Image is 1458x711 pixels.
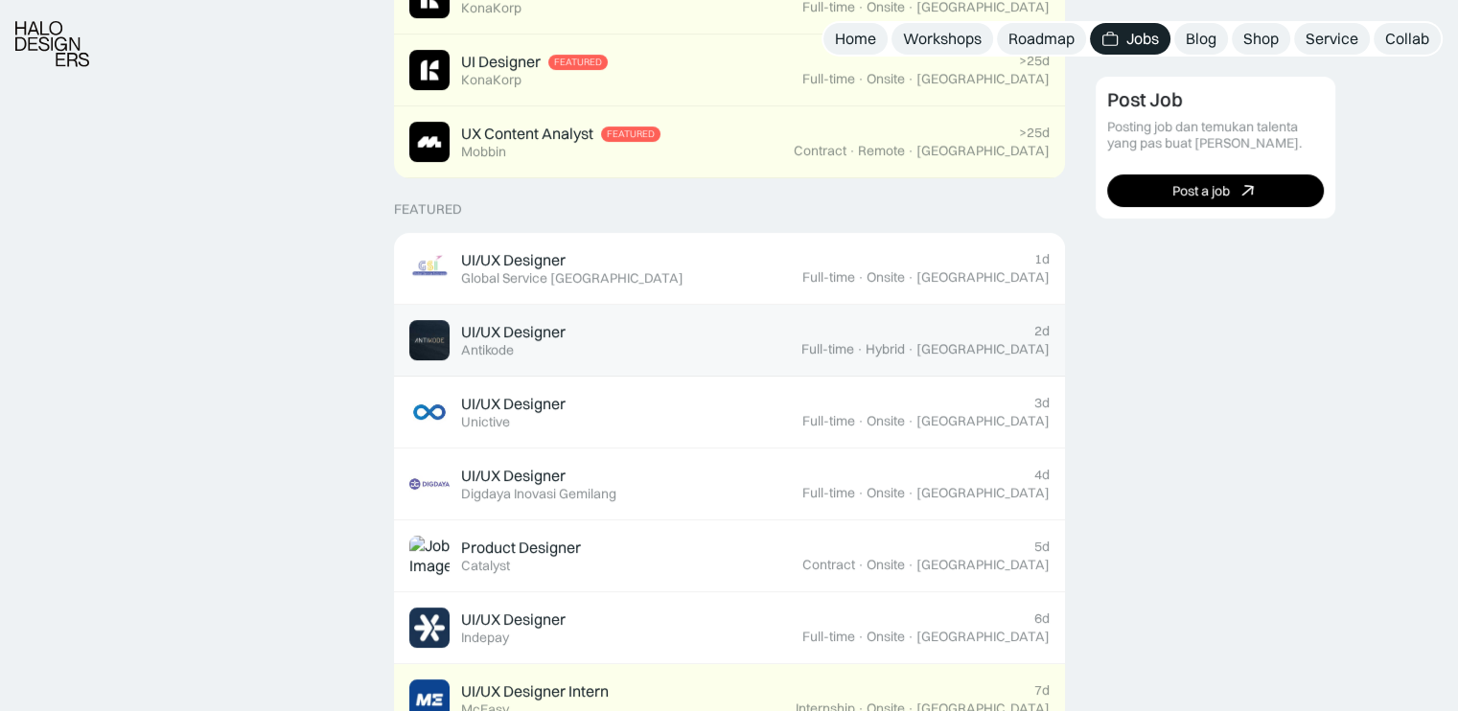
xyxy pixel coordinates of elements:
div: [GEOGRAPHIC_DATA] [916,413,1050,429]
div: UI/UX Designer [461,250,566,270]
a: Service [1294,23,1370,55]
div: Global Service [GEOGRAPHIC_DATA] [461,270,683,287]
a: Job ImageUI/UX DesignerIndepay6dFull-time·Onsite·[GEOGRAPHIC_DATA] [394,592,1065,664]
img: Job Image [409,536,450,576]
div: Featured [554,57,602,68]
div: Unictive [461,414,510,430]
a: Blog [1174,23,1228,55]
div: Roadmap [1008,29,1075,49]
div: Antikode [461,342,514,358]
div: Contract [802,557,855,573]
div: · [907,341,914,357]
div: 2d [1034,323,1050,339]
div: · [907,143,914,159]
div: · [907,413,914,429]
a: Job ImageUX Content AnalystFeaturedMobbin>25dContract·Remote·[GEOGRAPHIC_DATA] [394,106,1065,178]
div: Product Designer [461,538,581,558]
img: Job Image [409,122,450,162]
a: Workshops [891,23,993,55]
div: Posting job dan temukan talenta yang pas buat [PERSON_NAME]. [1107,119,1324,151]
img: Job Image [409,50,450,90]
div: UI/UX Designer [461,466,566,486]
a: Roadmap [997,23,1086,55]
div: · [857,629,865,645]
div: >25d [1019,53,1050,69]
div: · [907,485,914,501]
a: Job ImageProduct DesignerCatalyst5dContract·Onsite·[GEOGRAPHIC_DATA] [394,520,1065,592]
div: Full-time [802,629,855,645]
div: · [857,71,865,87]
div: Remote [858,143,905,159]
img: Job Image [409,320,450,360]
div: UX Content Analyst [461,124,593,144]
div: Shop [1243,29,1279,49]
div: · [857,269,865,286]
div: [GEOGRAPHIC_DATA] [916,557,1050,573]
a: Job ImageUI/UX DesignerAntikode2dFull-time·Hybrid·[GEOGRAPHIC_DATA] [394,305,1065,377]
div: 4d [1034,467,1050,483]
div: · [857,557,865,573]
div: Onsite [867,629,905,645]
a: Post a job [1107,174,1324,207]
div: Service [1306,29,1358,49]
div: KonaKorp [461,72,521,88]
div: [GEOGRAPHIC_DATA] [916,629,1050,645]
div: Post Job [1107,88,1183,111]
div: Blog [1186,29,1216,49]
img: Job Image [409,248,450,288]
div: 7d [1034,682,1050,699]
div: 5d [1034,539,1050,555]
div: UI/UX Designer [461,609,566,630]
div: Full-time [801,341,854,357]
div: Home [835,29,876,49]
div: · [857,485,865,501]
div: 1d [1034,251,1050,267]
a: Shop [1232,23,1290,55]
div: Indepay [461,630,509,646]
div: Onsite [867,557,905,573]
div: · [907,71,914,87]
div: Workshops [903,29,982,49]
a: Home [823,23,888,55]
div: Hybrid [866,341,905,357]
div: Digdaya Inovasi Gemilang [461,486,616,502]
div: [GEOGRAPHIC_DATA] [916,269,1050,286]
div: Jobs [1126,29,1159,49]
a: Job ImageUI/UX DesignerUnictive3dFull-time·Onsite·[GEOGRAPHIC_DATA] [394,377,1065,448]
div: Featured [607,128,655,140]
a: Job ImageUI/UX DesignerGlobal Service [GEOGRAPHIC_DATA]1dFull-time·Onsite·[GEOGRAPHIC_DATA] [394,233,1065,305]
div: Onsite [867,269,905,286]
div: UI/UX Designer Intern [461,681,609,701]
div: Collab [1385,29,1429,49]
div: Featured [394,201,462,218]
div: · [907,629,914,645]
div: · [907,557,914,573]
div: · [856,341,864,357]
div: 6d [1034,610,1050,627]
div: [GEOGRAPHIC_DATA] [916,341,1050,357]
img: Job Image [409,464,450,504]
div: Onsite [867,71,905,87]
div: UI Designer [461,52,541,72]
div: >25d [1019,125,1050,141]
div: · [848,143,856,159]
div: Contract [794,143,846,159]
div: Onsite [867,485,905,501]
div: [GEOGRAPHIC_DATA] [916,71,1050,87]
div: Post a job [1172,182,1230,198]
img: Job Image [409,608,450,648]
div: Full-time [802,269,855,286]
div: Full-time [802,71,855,87]
div: · [907,269,914,286]
a: Job ImageUI DesignerFeaturedKonaKorp>25dFull-time·Onsite·[GEOGRAPHIC_DATA] [394,34,1065,106]
div: [GEOGRAPHIC_DATA] [916,143,1050,159]
a: Collab [1374,23,1441,55]
div: [GEOGRAPHIC_DATA] [916,485,1050,501]
div: 3d [1034,395,1050,411]
img: Job Image [409,392,450,432]
div: Catalyst [461,558,510,574]
div: UI/UX Designer [461,322,566,342]
div: Onsite [867,413,905,429]
div: · [857,413,865,429]
div: Full-time [802,485,855,501]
